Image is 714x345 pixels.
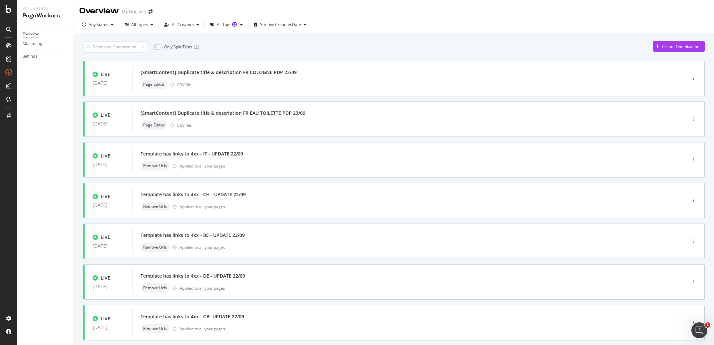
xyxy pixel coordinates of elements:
div: Template has links to 4xx - CH - UPDATE 22/09 [141,191,246,198]
div: neutral label [141,120,167,130]
span: 1 [705,322,710,328]
div: CSV file [177,122,191,128]
div: LIVE [101,193,110,200]
button: All TagsTooltip anchor [207,19,245,30]
div: LIVE [101,315,110,322]
div: neutral label [141,243,170,252]
div: [DATE] [93,243,124,249]
div: neutral label [141,324,170,333]
div: Template has links to 4xx - IT - UPDATE 22/09 [141,150,243,157]
div: Applied to all your pages [179,163,225,169]
span: Remove Urls [143,286,167,290]
div: [DATE] [93,325,124,330]
div: Only Split Tests [164,44,192,50]
div: PageWorkers [23,12,68,20]
div: [DATE] [93,162,124,167]
div: LIVE [101,71,110,78]
div: Applied to all your pages [179,245,225,250]
div: neutral label [141,283,170,293]
div: Applied to all your pages [179,285,225,291]
span: Remove Urls [143,327,167,331]
div: All Types [131,23,148,27]
a: Settings [23,53,69,60]
div: LIVE [101,152,110,159]
div: neutral label [141,161,170,170]
div: CSV file [177,82,191,87]
div: Template has links to 4xx - DE - UPDATE 22/09 [141,273,245,279]
div: LIVE [101,112,110,118]
div: Template has links to 4xx - BE - UPDATE 22/09 [141,232,245,239]
button: All Creators [162,19,202,30]
div: Any Status [89,23,108,27]
span: Remove Urls [143,245,167,249]
div: [DATE] [93,121,124,126]
a: Monitoring [23,40,69,47]
div: Tooltip anchor [231,21,237,27]
input: Search an Optimization [83,41,147,53]
div: [SmartContent] Duplicate title & description FR COLOGNE PDP 23/09 [141,69,297,76]
div: Create Optimization [662,44,699,49]
div: [DATE] [93,203,124,208]
div: LIVE [101,234,110,241]
span: Page Editor [143,82,165,86]
div: All Creators [172,23,194,27]
div: Settings [23,53,37,60]
div: [DATE] [93,284,124,289]
button: Create Optimization [653,41,705,52]
div: Applied to all your pages [179,204,225,210]
div: ( 2 ) [194,44,199,50]
div: All Tags [217,23,237,27]
button: All Types [122,19,156,30]
button: Any Status [79,19,116,30]
div: Overview [79,5,119,17]
iframe: Intercom live chat [691,322,707,338]
div: Template has links to 4xx - GB- UPDATE 22/09 [141,313,244,320]
span: Page Editor [143,123,165,127]
div: [DATE] [93,80,124,86]
button: Sort by: Creation Date [251,19,309,30]
span: Remove Urls [143,205,167,209]
div: arrow-right-arrow-left [149,9,153,14]
div: Applied to all your pages [179,326,225,332]
div: neutral label [141,202,170,211]
span: Remove Urls [143,164,167,168]
div: Monitoring [23,40,42,47]
div: Overview [23,31,39,38]
div: [SmartContent] Duplicate title & description FR EAU TOILETTE PDP 23/09 [141,110,305,116]
a: Overview [23,31,69,38]
div: LIVE [101,275,110,281]
div: neutral label [141,80,167,89]
div: My Origines [122,8,146,15]
div: Sort by: Creation Date [260,23,301,27]
div: Activation [23,5,68,12]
